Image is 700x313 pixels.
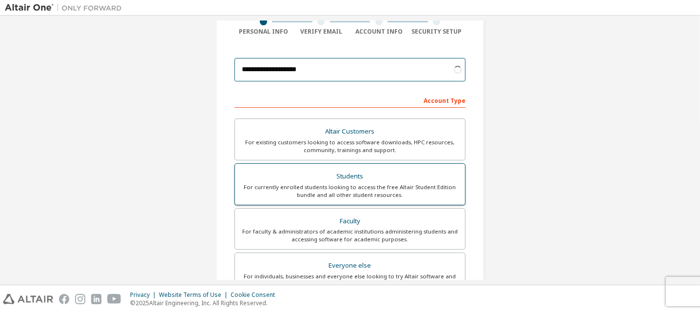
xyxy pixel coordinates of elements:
[231,291,281,299] div: Cookie Consent
[241,215,459,228] div: Faculty
[241,170,459,183] div: Students
[159,291,231,299] div: Website Terms of Use
[234,92,466,108] div: Account Type
[59,294,69,304] img: facebook.svg
[234,28,292,36] div: Personal Info
[241,259,459,273] div: Everyone else
[75,294,85,304] img: instagram.svg
[350,28,408,36] div: Account Info
[91,294,101,304] img: linkedin.svg
[130,291,159,299] div: Privacy
[408,28,466,36] div: Security Setup
[241,273,459,288] div: For individuals, businesses and everyone else looking to try Altair software and explore our prod...
[5,3,127,13] img: Altair One
[292,28,350,36] div: Verify Email
[241,138,459,154] div: For existing customers looking to access software downloads, HPC resources, community, trainings ...
[107,294,121,304] img: youtube.svg
[241,183,459,199] div: For currently enrolled students looking to access the free Altair Student Edition bundle and all ...
[241,228,459,243] div: For faculty & administrators of academic institutions administering students and accessing softwa...
[130,299,281,307] p: © 2025 Altair Engineering, Inc. All Rights Reserved.
[241,125,459,138] div: Altair Customers
[3,294,53,304] img: altair_logo.svg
